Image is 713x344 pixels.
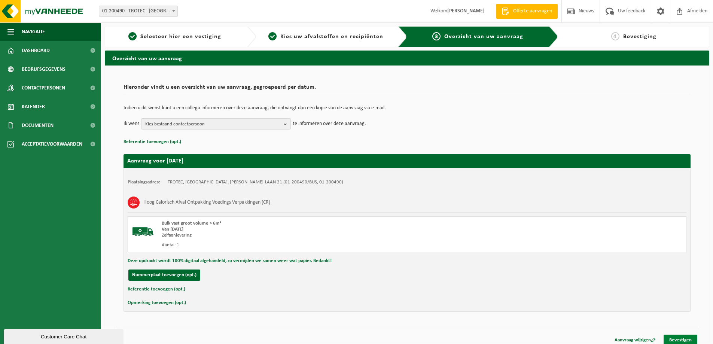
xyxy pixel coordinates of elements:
span: Navigatie [22,22,45,41]
span: 01-200490 - TROTEC - VEURNE [99,6,177,16]
a: Offerte aanvragen [496,4,558,19]
span: Kies uw afvalstoffen en recipiënten [280,34,383,40]
button: Deze opdracht wordt 100% digitaal afgehandeld, zo vermijden we samen weer wat papier. Bedankt! [128,256,332,266]
iframe: chat widget [4,328,125,344]
a: 1Selecteer hier een vestiging [109,32,241,41]
span: Overzicht van uw aanvraag [444,34,523,40]
p: Ik wens [124,118,139,130]
span: Offerte aanvragen [511,7,554,15]
h2: Overzicht van uw aanvraag [105,51,709,65]
span: Bulk vast groot volume > 6m³ [162,221,221,226]
a: 2Kies uw afvalstoffen en recipiënten [260,32,392,41]
h3: Hoog Calorisch Afval Ontpakking Voedings Verpakkingen (CR) [143,197,270,208]
strong: Van [DATE] [162,227,183,232]
span: Acceptatievoorwaarden [22,135,82,153]
button: Opmerking toevoegen (opt.) [128,298,186,308]
td: TROTEC, [GEOGRAPHIC_DATA], [PERSON_NAME]-LAAN 21 (01-200490/BUS, 01-200490) [168,179,343,185]
span: Dashboard [22,41,50,60]
span: Kalender [22,97,45,116]
div: Zelfaanlevering [162,232,437,238]
h2: Hieronder vindt u een overzicht van uw aanvraag, gegroepeerd per datum. [124,84,691,94]
span: Contactpersonen [22,79,65,97]
span: Kies bestaand contactpersoon [145,119,281,130]
strong: Plaatsingsadres: [128,180,160,185]
span: 4 [611,32,619,40]
p: te informeren over deze aanvraag. [293,118,366,130]
span: Documenten [22,116,54,135]
span: 01-200490 - TROTEC - VEURNE [99,6,178,17]
button: Kies bestaand contactpersoon [141,118,291,130]
img: BL-SO-LV.png [132,220,154,243]
p: Indien u dit wenst kunt u een collega informeren over deze aanvraag, die ontvangt dan een kopie v... [124,106,691,111]
span: 1 [128,32,137,40]
span: Bevestiging [623,34,656,40]
strong: [PERSON_NAME] [447,8,485,14]
span: Selecteer hier een vestiging [140,34,221,40]
button: Referentie toevoegen (opt.) [124,137,181,147]
span: Bedrijfsgegevens [22,60,65,79]
button: Nummerplaat toevoegen (opt.) [128,270,200,281]
span: 3 [432,32,441,40]
strong: Aanvraag voor [DATE] [127,158,183,164]
div: Aantal: 1 [162,242,437,248]
button: Referentie toevoegen (opt.) [128,284,185,294]
span: 2 [268,32,277,40]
